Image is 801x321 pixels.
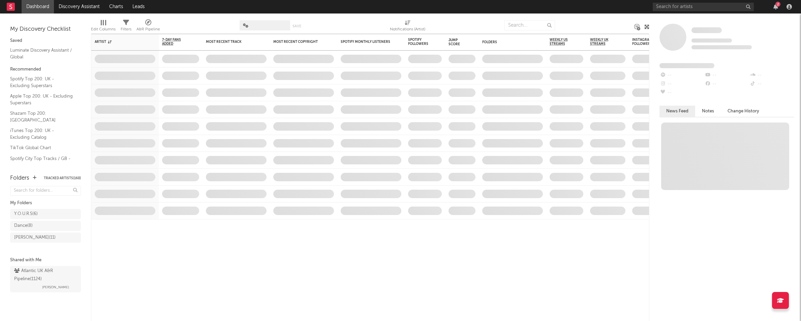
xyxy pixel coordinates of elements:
[44,177,81,180] button: Tracked Artists(160)
[691,38,732,43] span: Tracking Since: [DATE]
[695,106,721,117] button: Notes
[10,75,74,89] a: Spotify Top 200: UK - Excluding Superstars
[659,71,704,80] div: --
[659,63,714,68] span: Fans Added by Platform
[206,40,256,44] div: Most Recent Track
[95,40,145,44] div: Artist
[775,2,780,7] div: 2
[91,17,116,36] div: Edit Columns
[749,71,794,80] div: --
[10,266,81,292] a: Atlantic UK A&R Pipeline(1124)[PERSON_NAME]
[136,17,160,36] div: A&R Pipeline
[482,40,533,44] div: Folders
[10,199,81,207] div: My Folders
[10,127,74,141] a: iTunes Top 200: UK - Excluding Catalog
[10,186,81,196] input: Search for folders...
[10,25,81,33] div: My Discovery Checklist
[14,267,75,283] div: Atlantic UK A&R Pipeline ( 1124 )
[10,221,81,231] a: Dance(8)
[653,3,754,11] input: Search for artists
[121,25,131,33] div: Filters
[91,25,116,33] div: Edit Columns
[10,256,81,264] div: Shared with Me
[632,38,656,46] div: Instagram Followers
[273,40,324,44] div: Most Recent Copyright
[390,25,425,33] div: Notifications (Artist)
[10,155,74,169] a: Spotify City Top Tracks / GB - Excluding Superstars
[292,24,301,28] button: Save
[14,234,56,242] div: [PERSON_NAME] ( 11 )
[773,4,778,9] button: 2
[10,209,81,219] a: Y.O.U.R.S(6)
[10,174,29,182] div: Folders
[14,222,33,230] div: Dance ( 8 )
[10,233,81,243] a: [PERSON_NAME](11)
[504,20,555,30] input: Search...
[10,144,74,152] a: TikTok Global Chart
[691,45,752,49] span: 0 fans last week
[691,27,722,34] a: Some Artist
[136,25,160,33] div: A&R Pipeline
[10,92,74,106] a: Apple Top 200: UK - Excluding Superstars
[10,65,81,74] div: Recommended
[704,80,749,88] div: --
[721,106,766,117] button: Change History
[10,37,81,45] div: Saved
[449,38,465,46] div: Jump Score
[162,38,189,46] span: 7-Day Fans Added
[749,80,794,88] div: --
[341,40,391,44] div: Spotify Monthly Listeners
[550,38,573,46] span: Weekly US Streams
[10,47,74,60] a: Luminate Discovery Assistant / Global
[659,88,704,97] div: --
[704,71,749,80] div: --
[14,210,38,218] div: Y.O.U.R.S ( 6 )
[390,17,425,36] div: Notifications (Artist)
[121,17,131,36] div: Filters
[590,38,615,46] span: Weekly UK Streams
[10,110,74,124] a: Shazam Top 200: [GEOGRAPHIC_DATA]
[659,80,704,88] div: --
[691,27,722,33] span: Some Artist
[408,38,432,46] div: Spotify Followers
[659,106,695,117] button: News Feed
[42,283,69,291] span: [PERSON_NAME]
